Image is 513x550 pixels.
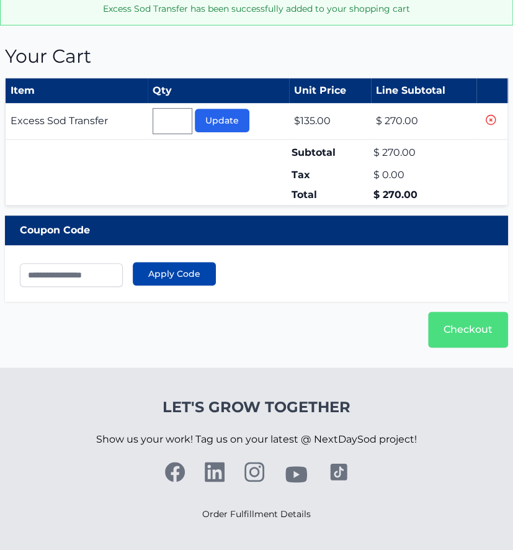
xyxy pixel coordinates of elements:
td: $ 0.00 [371,165,476,185]
td: $ 270.00 [371,185,476,205]
th: Line Subtotal [371,78,476,104]
p: Show us your work! Tag us on your latest @ NextDaySod project! [96,417,417,462]
td: Tax [289,165,371,185]
th: Qty [148,78,289,104]
a: Checkout [428,312,508,348]
span: Apply Code [148,268,200,280]
th: Item [6,78,148,104]
td: Subtotal [289,140,371,166]
td: Total [289,185,371,205]
h4: Let's Grow Together [96,397,417,417]
td: $ 270.00 [371,103,476,140]
p: Excess Sod Transfer has been successfully added to your shopping cart [11,2,502,15]
td: Excess Sod Transfer [6,103,148,140]
button: Update [195,109,249,132]
h1: Your Cart [5,45,508,68]
td: $ 270.00 [371,140,476,166]
td: $135.00 [289,103,371,140]
a: Order Fulfillment Details [202,508,311,520]
div: Coupon Code [5,215,508,245]
button: Apply Code [133,262,216,286]
th: Unit Price [289,78,371,104]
